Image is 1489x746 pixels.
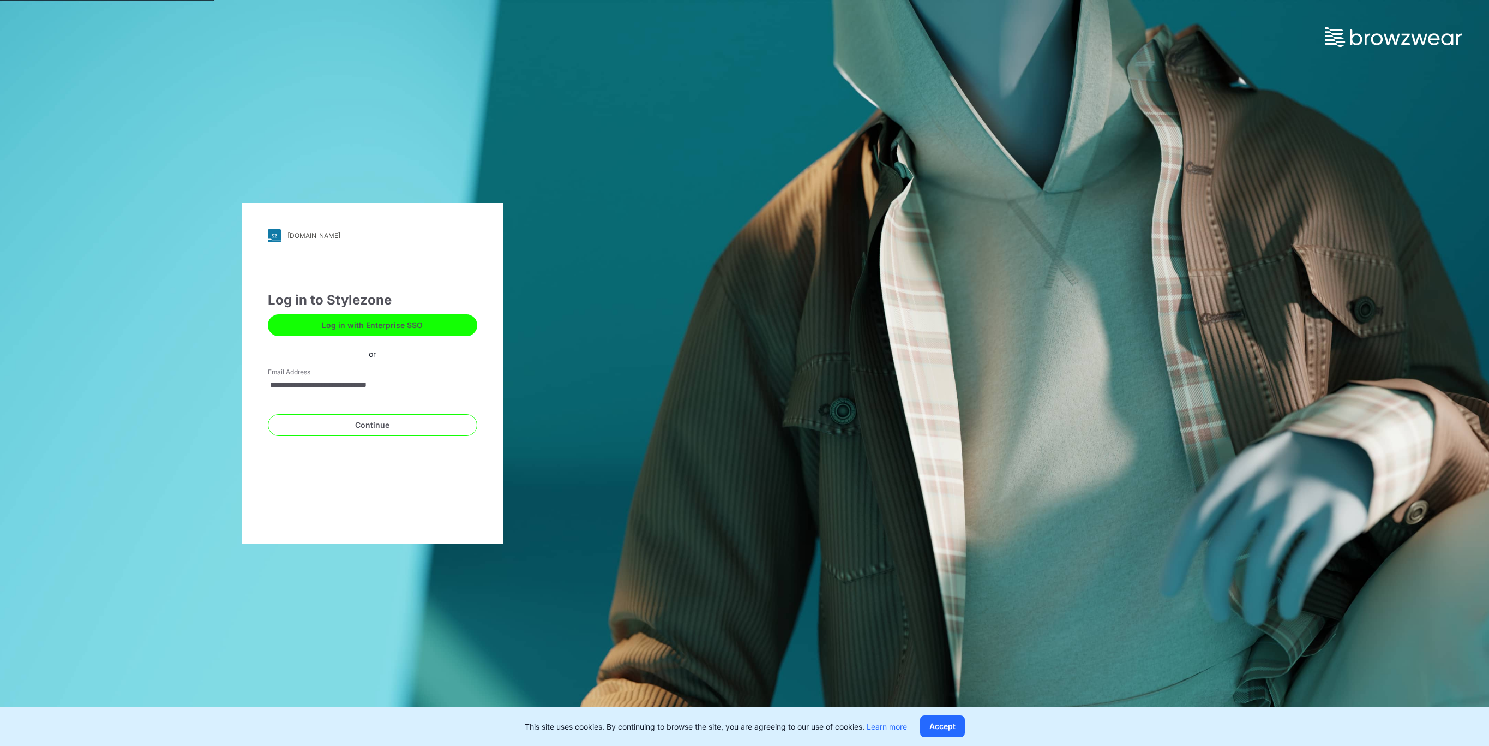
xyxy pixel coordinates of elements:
[268,414,477,436] button: Continue
[1325,27,1462,47] img: browzwear-logo.e42bd6dac1945053ebaf764b6aa21510.svg
[268,229,477,242] a: [DOMAIN_NAME]
[525,721,907,732] p: This site uses cookies. By continuing to browse the site, you are agreeing to our use of cookies.
[268,314,477,336] button: Log in with Enterprise SSO
[920,715,965,737] button: Accept
[268,367,344,377] label: Email Address
[867,722,907,731] a: Learn more
[268,290,477,310] div: Log in to Stylezone
[268,229,281,242] img: stylezone-logo.562084cfcfab977791bfbf7441f1a819.svg
[360,348,385,360] div: or
[287,231,340,240] div: [DOMAIN_NAME]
